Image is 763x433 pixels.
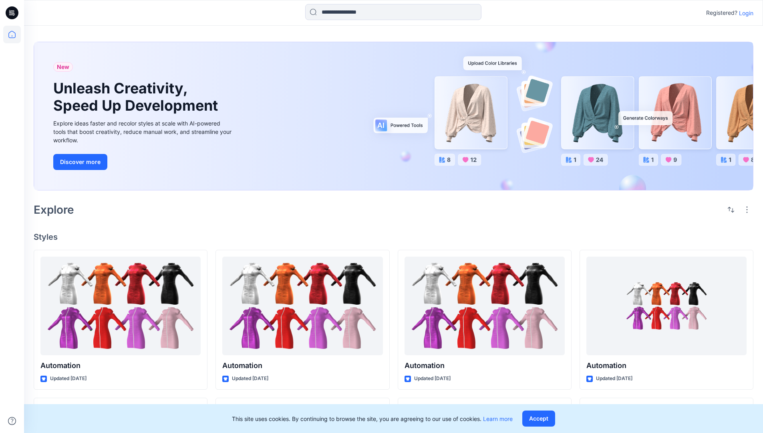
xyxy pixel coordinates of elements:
[739,9,753,17] p: Login
[222,257,383,356] a: Automation
[40,360,201,371] p: Automation
[483,415,513,422] a: Learn more
[53,154,107,170] button: Discover more
[586,257,747,356] a: Automation
[50,374,87,383] p: Updated [DATE]
[34,232,753,242] h4: Styles
[222,360,383,371] p: Automation
[232,374,268,383] p: Updated [DATE]
[586,360,747,371] p: Automation
[405,360,565,371] p: Automation
[596,374,632,383] p: Updated [DATE]
[53,80,221,114] h1: Unleash Creativity, Speed Up Development
[40,257,201,356] a: Automation
[57,62,69,72] span: New
[414,374,451,383] p: Updated [DATE]
[706,8,737,18] p: Registered?
[522,411,555,427] button: Accept
[34,203,74,216] h2: Explore
[53,119,234,144] div: Explore ideas faster and recolor styles at scale with AI-powered tools that boost creativity, red...
[232,415,513,423] p: This site uses cookies. By continuing to browse the site, you are agreeing to our use of cookies.
[405,257,565,356] a: Automation
[53,154,234,170] a: Discover more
